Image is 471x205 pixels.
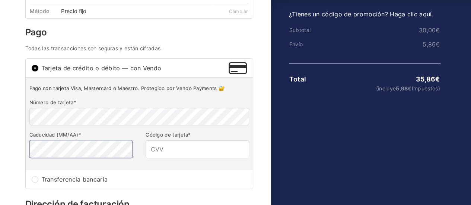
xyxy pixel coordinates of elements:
[146,132,249,138] label: Código de tarjeta
[30,9,61,14] div: Método
[419,26,440,34] bdi: 30,00
[146,140,249,158] input: CVV
[29,85,249,92] p: Pago con tarjeta Visa, Mastercard o Maestro. Protegido por Vendo Payments 🔐
[229,62,246,74] img: Tarjeta de crédito o débito — con Vendo
[416,75,440,83] bdi: 35,86
[408,85,411,92] span: €
[289,41,340,47] th: Envío
[289,27,340,33] th: Subtotal
[25,46,253,51] h4: Todas las transacciones son seguras y están cifradas.
[435,75,440,83] span: €
[423,41,440,48] bdi: 5,86
[29,99,249,106] label: Número de tarjeta
[289,76,340,83] th: Total
[340,86,440,91] small: (incluye Impuestos)
[41,176,247,182] span: Transferencia bancaria
[25,28,253,37] h3: Pago
[436,41,440,48] span: €
[396,85,412,92] span: 5,98
[229,9,248,14] a: Cambiar
[289,10,433,18] a: ¿Tienes un código de promoción? Haga clic aquí.
[41,65,229,71] span: Tarjeta de crédito o débito — con Vendo
[29,132,133,138] label: Caducidad (MM/AA)
[61,9,91,14] div: Precio fijo
[436,26,440,34] span: €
